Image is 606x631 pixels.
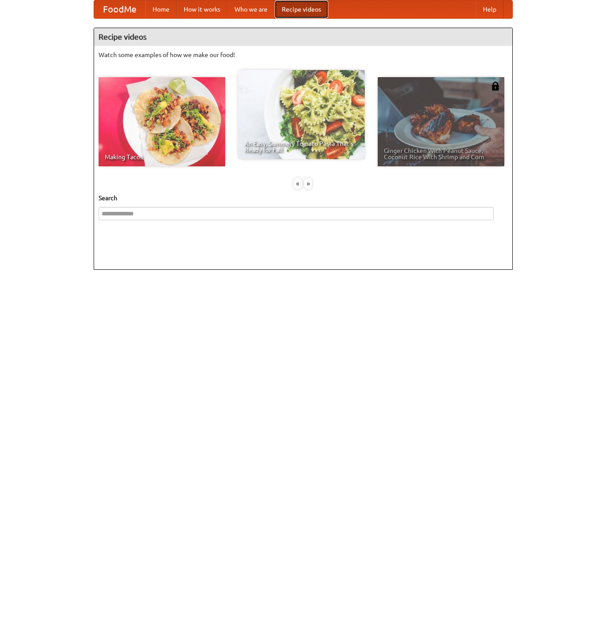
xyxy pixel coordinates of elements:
a: An Easy, Summery Tomato Pasta That's Ready for Fall [238,70,365,159]
div: » [304,178,312,189]
a: FoodMe [94,0,145,18]
span: Making Tacos [105,154,219,160]
a: Making Tacos [99,77,225,166]
h5: Search [99,194,508,202]
a: Home [145,0,177,18]
div: « [294,178,302,189]
a: Who we are [227,0,275,18]
a: Recipe videos [275,0,328,18]
img: 483408.png [491,82,500,91]
a: How it works [177,0,227,18]
p: Watch some examples of how we make our food! [99,50,508,59]
span: An Easy, Summery Tomato Pasta That's Ready for Fall [244,140,359,153]
h4: Recipe videos [94,28,512,46]
a: Help [476,0,503,18]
